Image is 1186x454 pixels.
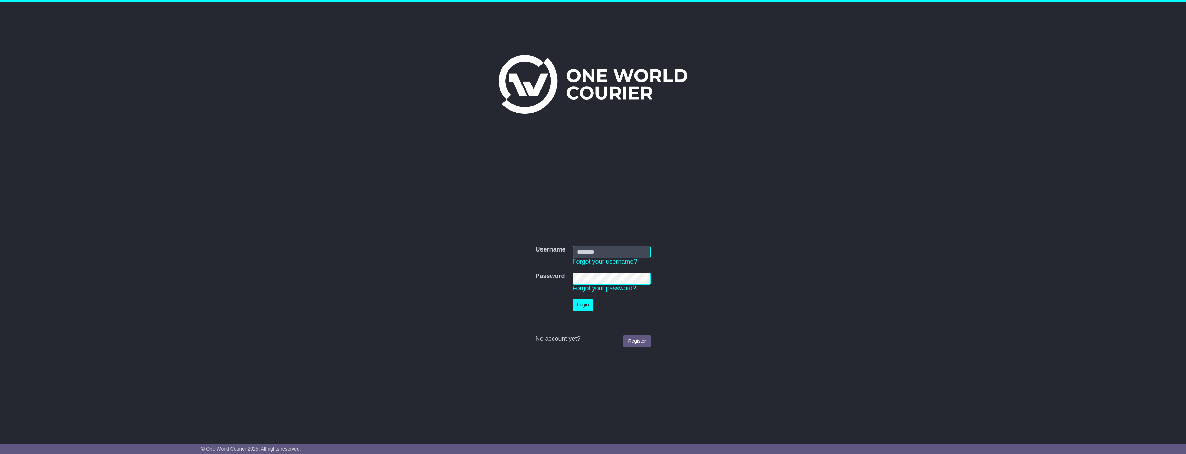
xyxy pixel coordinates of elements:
img: One World [499,55,687,114]
div: No account yet? [535,335,650,343]
label: Password [535,273,565,280]
label: Username [535,246,565,254]
a: Forgot your username? [573,258,637,265]
button: Login [573,299,593,311]
span: © One World Courier 2025. All rights reserved. [201,446,301,452]
a: Forgot your password? [573,285,636,292]
a: Register [623,335,650,347]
